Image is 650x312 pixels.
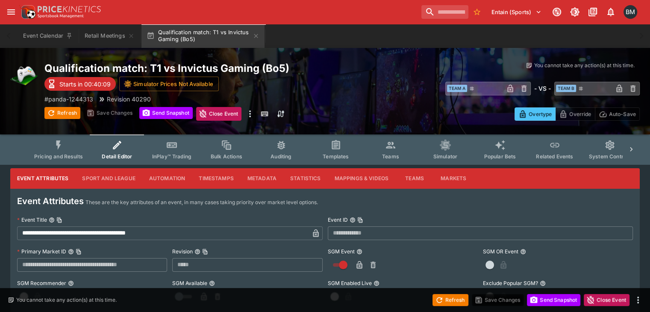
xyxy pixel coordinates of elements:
[624,5,637,19] div: Byron Monk
[49,217,55,223] button: Event TitleCopy To Clipboard
[271,153,291,160] span: Auditing
[59,80,111,89] p: Starts in 00:40:09
[19,3,36,21] img: PriceKinetics Logo
[75,168,142,189] button: Sport and League
[196,107,242,121] button: Close Event
[3,4,19,20] button: open drawer
[432,294,468,306] button: Refresh
[555,107,595,121] button: Override
[356,249,362,255] button: SGM Event
[209,280,215,286] button: SGM Available
[152,153,191,160] span: InPlay™ Trading
[483,248,518,255] p: SGM OR Event
[44,95,93,104] p: Copy To Clipboard
[139,107,193,119] button: Send Snapshot
[328,248,355,255] p: SGM Event
[470,5,484,19] button: No Bookmarks
[56,217,62,223] button: Copy To Clipboard
[603,4,618,20] button: Notifications
[328,216,348,223] p: Event ID
[357,217,363,223] button: Copy To Clipboard
[245,107,255,121] button: more
[484,153,516,160] span: Popular Bets
[589,153,631,160] span: System Controls
[17,216,47,223] p: Event Title
[536,153,573,160] span: Related Events
[527,294,580,306] button: Send Snapshot
[119,77,219,91] button: Simulator Prices Not Available
[141,24,265,48] button: Qualification match: T1 vs Invictus Gaming (Bo5)
[142,168,192,189] button: Automation
[202,249,208,255] button: Copy To Clipboard
[585,4,600,20] button: Documentation
[421,5,468,19] input: search
[27,134,623,165] div: Event type filters
[107,95,151,104] p: Revision 40290
[621,3,640,21] button: Byron Monk
[79,24,139,48] button: Retail Meetings
[211,153,242,160] span: Bulk Actions
[38,6,101,12] img: PriceKinetics
[328,279,372,287] p: SGM Enabled Live
[433,153,457,160] span: Simulator
[534,84,551,93] h6: - VS -
[567,4,582,20] button: Toggle light/dark mode
[18,24,78,48] button: Event Calendar
[68,280,74,286] button: SGM Recommender
[85,198,318,207] p: These are the key attributes of an event, in many cases taking priority over market level options.
[17,248,66,255] p: Primary Market ID
[374,280,379,286] button: SGM Enabled Live
[486,5,547,19] button: Select Tenant
[76,249,82,255] button: Copy To Clipboard
[323,153,349,160] span: Templates
[483,279,538,287] p: Exclude Popular SGM?
[172,279,207,287] p: SGM Available
[172,248,193,255] p: Revision
[68,249,74,255] button: Primary Market IDCopy To Clipboard
[584,294,629,306] button: Close Event
[38,14,84,18] img: Sportsbook Management
[34,153,83,160] span: Pricing and Results
[328,168,396,189] button: Mappings & Videos
[556,85,576,92] span: Team B
[192,168,241,189] button: Timestamps
[515,107,640,121] div: Start From
[515,107,556,121] button: Overtype
[534,62,635,69] p: You cannot take any action(s) at this time.
[569,110,591,119] p: Override
[595,107,640,121] button: Auto-Save
[102,153,132,160] span: Detail Editor
[194,249,200,255] button: RevisionCopy To Clipboard
[10,168,75,189] button: Event Attributes
[633,295,643,305] button: more
[549,4,565,20] button: Connected to PK
[540,280,546,286] button: Exclude Popular SGM?
[447,85,467,92] span: Team A
[529,110,552,119] p: Overtype
[350,217,356,223] button: Event IDCopy To Clipboard
[10,62,38,89] img: esports.png
[609,110,636,119] p: Auto-Save
[17,279,66,287] p: SGM Recommender
[44,107,80,119] button: Refresh
[241,168,283,189] button: Metadata
[382,153,399,160] span: Teams
[395,168,434,189] button: Teams
[434,168,473,189] button: Markets
[520,249,526,255] button: SGM OR Event
[17,196,84,207] h4: Event Attributes
[16,296,117,304] p: You cannot take any action(s) at this time.
[44,62,392,75] h2: Copy To Clipboard
[283,168,328,189] button: Statistics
